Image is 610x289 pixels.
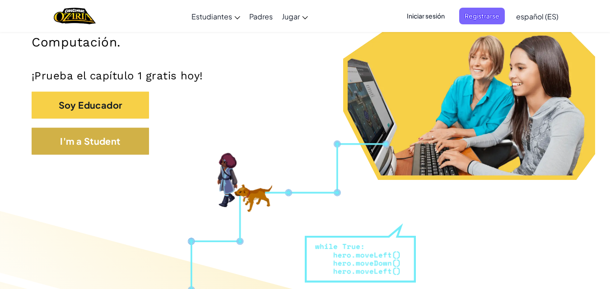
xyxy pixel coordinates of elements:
[32,92,149,119] button: Soy Educador
[54,7,96,25] img: Home
[459,8,505,24] button: Registrarse
[401,8,450,24] button: Iniciar sesión
[32,69,578,83] p: ¡Prueba el capítulo 1 gratis hoy!
[191,12,232,21] span: Estudiantes
[516,12,559,21] span: español (ES)
[277,4,312,28] a: Jugar
[32,128,149,155] button: I'm a Student
[512,4,563,28] a: español (ES)
[282,12,300,21] span: Jugar
[54,7,96,25] a: Ozaria by CodeCombat logo
[187,4,245,28] a: Estudiantes
[245,4,277,28] a: Padres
